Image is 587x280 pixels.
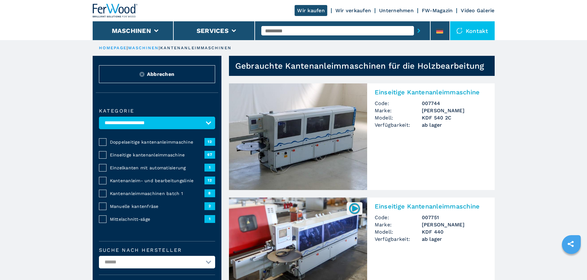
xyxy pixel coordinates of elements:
button: submit-button [414,24,424,38]
span: 8 [204,189,215,197]
h2: Einseitige Kantenanleimmaschine [375,203,487,210]
span: 12 [204,138,215,145]
span: Einseitige kantenanleimmaschine [110,152,204,158]
span: Marke: [375,221,422,228]
button: ResetAbbrechen [99,65,215,83]
span: 67 [204,151,215,158]
button: Services [197,27,229,34]
span: Verfügbarkeit: [375,121,422,129]
a: Einseitige Kantenanleimmaschine BRANDT KDF 540 2CEinseitige KantenanleimmaschineCode:007744Marke:... [229,83,495,190]
span: 2 [204,202,215,210]
h2: Einseitige Kantenanleimmaschine [375,88,487,96]
label: Kategorie [99,108,215,114]
a: Wir verkaufen [335,8,371,13]
h3: KDF 540 2C [422,114,487,121]
span: 12 [204,177,215,184]
span: Doppelseitige kantenanleimmaschine [110,139,204,145]
div: Kontakt [450,21,495,40]
span: Mittelschnitt-säge [110,216,204,222]
h3: [PERSON_NAME] [422,221,487,228]
span: Verfügbarkeit: [375,235,422,243]
h3: 007744 [422,100,487,107]
a: HOMEPAGE [99,45,127,50]
img: 007751 [348,202,361,214]
img: Kontakt [456,28,463,34]
button: Maschinen [112,27,151,34]
span: 1 [204,215,215,223]
span: Modell: [375,114,422,121]
h3: 007751 [422,214,487,221]
label: Suche nach Hersteller [99,248,215,253]
span: Marke: [375,107,422,114]
span: Manuelle kantenfräse [110,203,204,209]
img: Reset [139,72,144,77]
span: | [127,45,128,50]
h3: KDF 440 [422,228,487,235]
a: Video Galerie [461,8,494,13]
span: Code: [375,214,422,221]
a: sharethis [563,236,579,252]
h3: [PERSON_NAME] [422,107,487,114]
span: 1 [204,164,215,171]
span: Abbrechen [147,71,174,78]
span: ab lager [422,235,487,243]
span: ab lager [422,121,487,129]
img: Ferwood [93,4,138,18]
a: Unternehmen [379,8,414,13]
span: Kantenanleim- und bearbeitungslinie [110,177,204,184]
a: FW-Magazin [422,8,453,13]
img: Einseitige Kantenanleimmaschine BRANDT KDF 540 2C [229,83,367,190]
span: Modell: [375,228,422,235]
span: Einzelkanten mit automatisierung [110,165,204,171]
span: | [159,45,160,50]
h1: Gebrauchte Kantenanleimmaschinen für die Holzbearbeitung [235,61,484,71]
a: Wir kaufen [295,5,327,16]
span: Code: [375,100,422,107]
span: Kantenanleimmaschinen batch 1 [110,190,204,197]
iframe: Chat [560,252,582,275]
p: kantenanleimmaschinen [160,45,231,51]
a: maschinen [128,45,159,50]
